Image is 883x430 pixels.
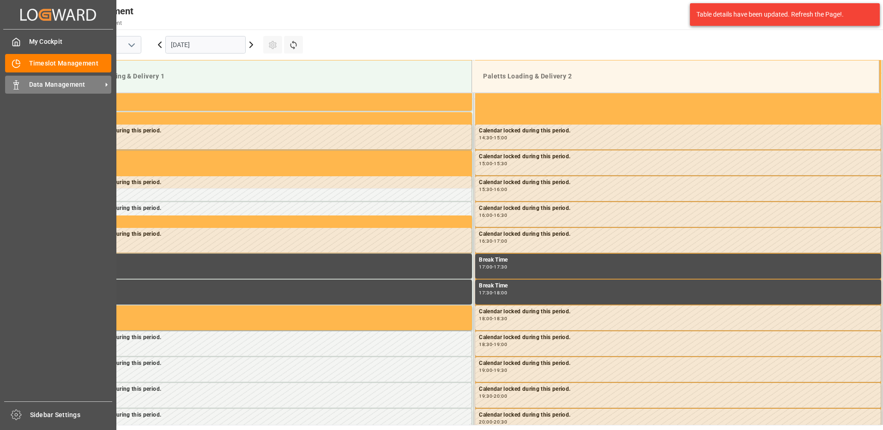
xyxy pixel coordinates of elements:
div: 20:00 [494,394,507,398]
div: Calendar locked during this period. [479,359,877,368]
div: 19:00 [494,342,507,346]
a: Timeslot Management [5,54,111,72]
button: open menu [124,38,138,52]
div: Calendar locked during this period. [70,385,468,394]
div: Occupied [70,114,468,123]
div: 19:30 [494,368,507,372]
div: 20:30 [494,420,507,424]
div: Calendar locked during this period. [479,126,877,136]
div: 14:30 [479,136,492,140]
div: Table details have been updated. Refresh the Page!. [696,10,866,19]
div: Calendar locked during this period. [70,204,468,213]
div: - [492,187,494,191]
div: 16:00 [494,187,507,191]
div: - [492,136,494,140]
div: 16:00 [479,213,492,217]
div: 18:00 [479,317,492,321]
span: Sidebar Settings [30,410,113,420]
div: - [492,213,494,217]
div: Occupied [70,307,468,317]
div: 17:00 [494,239,507,243]
div: 20:00 [479,420,492,424]
div: 18:30 [494,317,507,321]
div: Break Time [479,256,877,265]
div: Paletts Loading & Delivery 1 [72,68,464,85]
div: Calendar locked during this period. [70,178,468,187]
div: Calendar locked during this period. [70,333,468,342]
div: - [492,239,494,243]
div: Occupied [70,217,468,227]
div: 15:30 [494,161,507,166]
div: Paletts Loading & Delivery 2 [479,68,871,85]
div: - [492,161,494,166]
div: Occupied [70,152,468,161]
div: 18:30 [479,342,492,346]
div: Calendar locked during this period. [70,126,468,136]
div: Calendar locked during this period. [70,411,468,420]
div: - [492,342,494,346]
span: My Cockpit [29,37,112,47]
div: Calendar locked during this period. [479,411,877,420]
div: Calendar locked during this period. [479,152,877,161]
div: - [492,420,494,424]
div: 17:30 [479,291,492,295]
div: Calendar locked during this period. [479,333,877,342]
div: - [492,291,494,295]
div: Break Time [70,256,468,265]
div: Calendar locked during this period. [479,204,877,213]
div: 15:00 [494,136,507,140]
div: 15:30 [479,187,492,191]
div: Calendar locked during this period. [70,230,468,239]
div: Calendar locked during this period. [479,307,877,317]
div: 17:00 [479,265,492,269]
div: 19:00 [479,368,492,372]
div: 15:00 [479,161,492,166]
div: Break Time [479,281,877,291]
span: Timeslot Management [29,59,112,68]
div: Calendar locked during this period. [479,230,877,239]
div: - [492,394,494,398]
div: Break Time [70,281,468,291]
div: 16:30 [494,213,507,217]
div: Calendar locked during this period. [70,359,468,368]
div: 19:30 [479,394,492,398]
div: Calendar locked during this period. [479,178,877,187]
div: - [492,317,494,321]
div: - [492,265,494,269]
span: Data Management [29,80,102,90]
div: 17:30 [494,265,507,269]
div: 18:00 [494,291,507,295]
div: Calendar locked during this period. [479,385,877,394]
div: 16:30 [479,239,492,243]
input: DD.MM.YYYY [165,36,246,54]
a: My Cockpit [5,33,111,51]
div: - [492,368,494,372]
